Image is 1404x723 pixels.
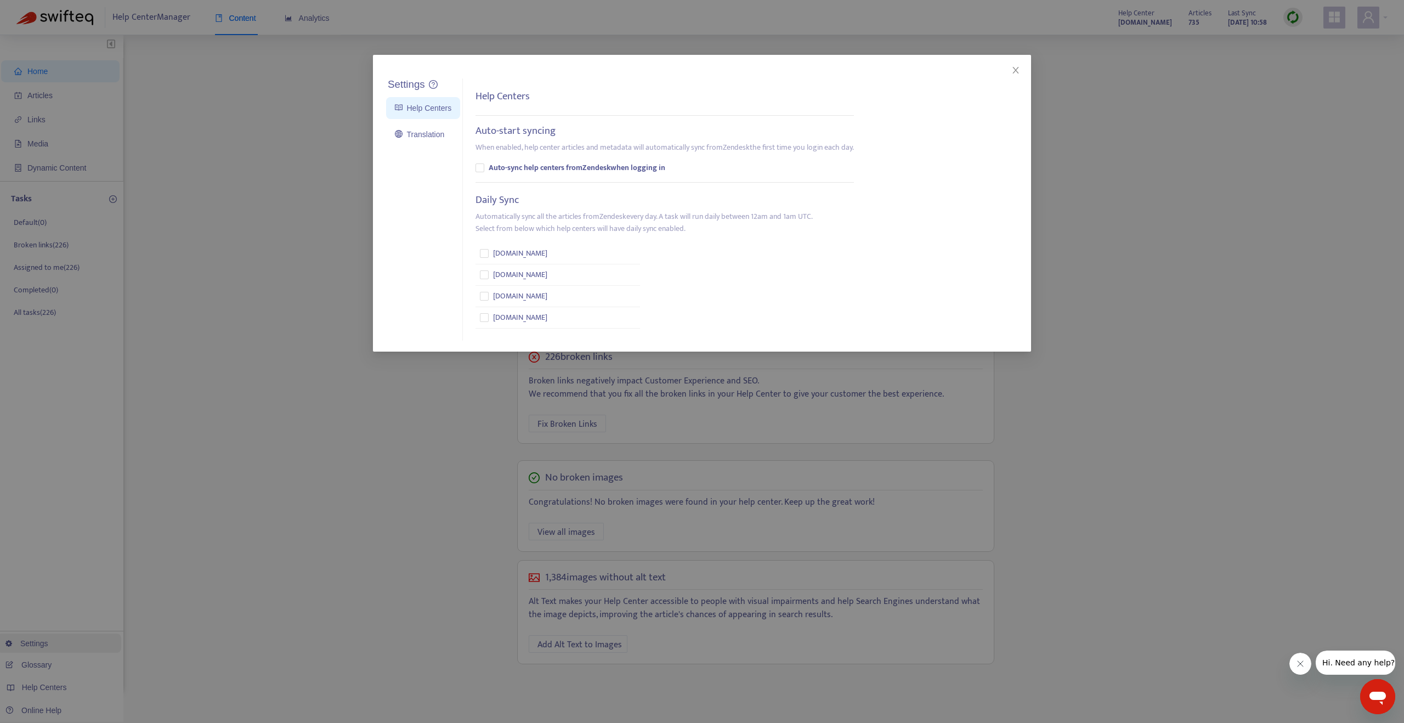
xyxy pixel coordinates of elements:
span: [DOMAIN_NAME] [493,290,547,302]
iframe: Button to launch messaging window [1360,679,1395,714]
b: Auto-sync help centers from Zendesk when logging in [489,162,665,174]
p: Automatically sync all the articles from Zendesk every day. A task will run daily between 12am an... [475,211,813,235]
h5: Auto-start syncing [475,125,556,138]
span: [DOMAIN_NAME] [493,312,547,324]
a: Translation [395,130,444,139]
span: [DOMAIN_NAME] [493,269,547,281]
span: [DOMAIN_NAME] [493,247,547,259]
p: When enabled, help center articles and metadata will automatically sync from Zendesk the first ti... [475,142,854,154]
h5: Help Centers [475,91,530,103]
h5: Daily Sync [475,194,519,207]
iframe: Message from company [1316,651,1395,675]
a: question-circle [429,80,438,89]
a: Help Centers [395,104,451,112]
iframe: Close message [1289,653,1311,675]
h5: Settings [388,78,425,91]
span: close [1011,66,1020,75]
button: Close [1010,64,1022,76]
